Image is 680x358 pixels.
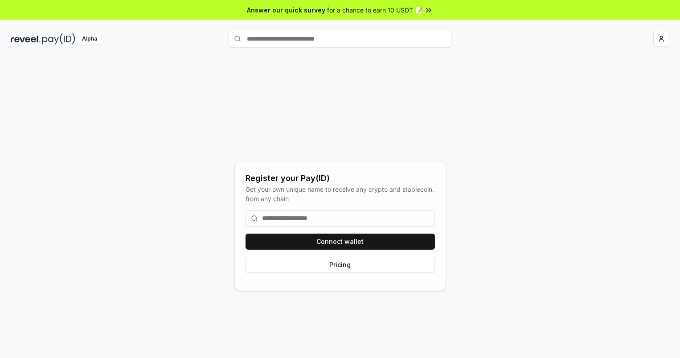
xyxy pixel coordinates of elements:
button: Connect wallet [246,234,435,250]
div: Register your Pay(ID) [246,172,435,185]
button: Pricing [246,257,435,273]
span: for a chance to earn 10 USDT 📝 [327,5,422,15]
div: Alpha [77,33,102,45]
img: reveel_dark [11,33,41,45]
span: Answer our quick survey [247,5,325,15]
img: pay_id [42,33,75,45]
div: Get your own unique name to receive any crypto and stablecoin, from any chain [246,185,435,203]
